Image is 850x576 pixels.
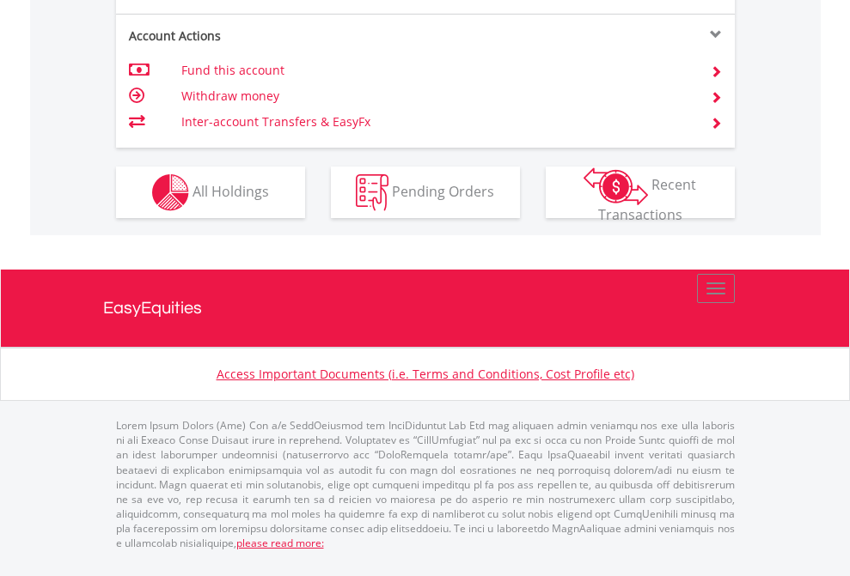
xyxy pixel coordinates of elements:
[546,167,735,218] button: Recent Transactions
[116,27,425,45] div: Account Actions
[116,167,305,218] button: All Holdings
[193,181,269,200] span: All Holdings
[181,109,689,135] td: Inter-account Transfers & EasyFx
[152,174,189,211] img: holdings-wht.png
[331,167,520,218] button: Pending Orders
[236,536,324,550] a: please read more:
[116,418,735,550] p: Lorem Ipsum Dolors (Ame) Con a/e SeddOeiusmod tem InciDiduntut Lab Etd mag aliquaen admin veniamq...
[392,181,494,200] span: Pending Orders
[356,174,388,211] img: pending_instructions-wht.png
[181,58,689,83] td: Fund this account
[217,366,634,382] a: Access Important Documents (i.e. Terms and Conditions, Cost Profile etc)
[103,270,748,347] a: EasyEquities
[181,83,689,109] td: Withdraw money
[584,167,648,205] img: transactions-zar-wht.png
